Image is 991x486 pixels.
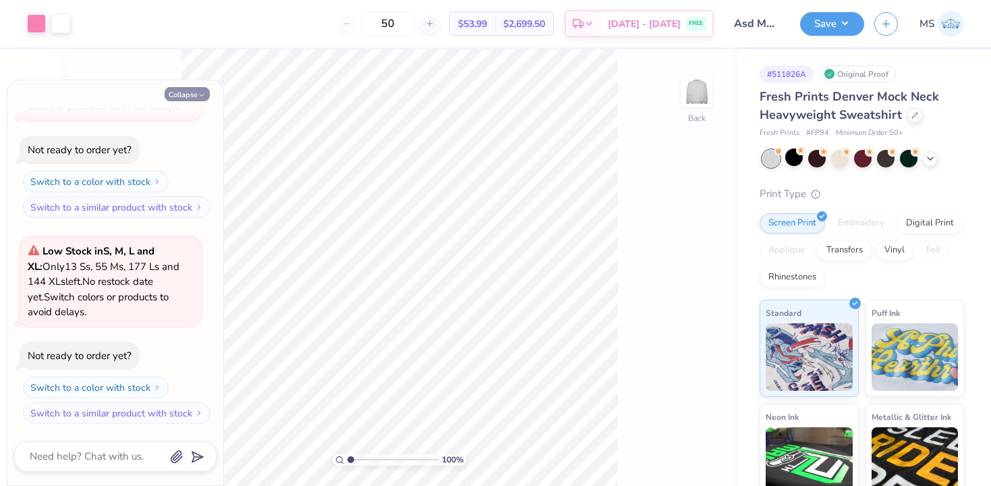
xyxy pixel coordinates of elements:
span: Metallic & Glitter Ink [872,410,951,424]
button: Switch to a color with stock [23,171,169,192]
input: – – [362,11,414,36]
button: Switch to a similar product with stock [23,196,210,218]
span: Minimum Order: 50 + [836,128,903,139]
a: MS [919,11,964,37]
div: Print Type [760,186,964,202]
span: FREE [689,19,703,28]
img: Switch to a color with stock [153,178,161,186]
button: Save [800,12,864,36]
div: Rhinestones [760,267,825,288]
span: [DATE] - [DATE] [608,17,681,31]
div: Transfers [818,240,872,261]
div: Original Proof [820,65,896,82]
span: MS [919,16,934,32]
div: Vinyl [876,240,913,261]
div: Foil [917,240,949,261]
span: 100 % [442,454,463,466]
div: Not ready to order yet? [28,143,132,157]
span: $2,699.50 [503,17,545,31]
div: Embroidery [829,213,893,234]
strong: Low Stock in S, M, L and XL : [28,244,154,273]
span: $53.99 [458,17,487,31]
div: Back [688,112,706,124]
div: Applique [760,240,814,261]
img: Puff Ink [872,323,959,391]
span: # FP94 [806,128,829,139]
span: Neon Ink [766,410,799,424]
span: Standard [766,306,801,320]
img: Switch to a similar product with stock [195,203,203,211]
span: No restock date yet. [28,275,153,304]
button: Switch to a color with stock [23,377,169,398]
span: Fresh Prints [760,128,799,139]
input: Untitled Design [724,10,790,37]
span: Puff Ink [872,306,900,320]
img: Back [683,78,710,105]
div: Digital Print [897,213,963,234]
img: Meredith Shults [938,11,964,37]
div: # 511826A [760,65,814,82]
img: Switch to a similar product with stock [195,409,203,417]
span: Only 13 Ss, 55 Ms, 177 Ls and 144 XLs left. Switch colors or products to avoid delays. [28,244,179,319]
div: Screen Print [760,213,825,234]
img: Switch to a color with stock [153,383,161,391]
div: Not ready to order yet? [28,349,132,362]
span: Fresh Prints Denver Mock Neck Heavyweight Sweatshirt [760,88,939,123]
button: Collapse [165,87,210,101]
img: Standard [766,323,853,391]
button: Switch to a similar product with stock [23,402,210,424]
